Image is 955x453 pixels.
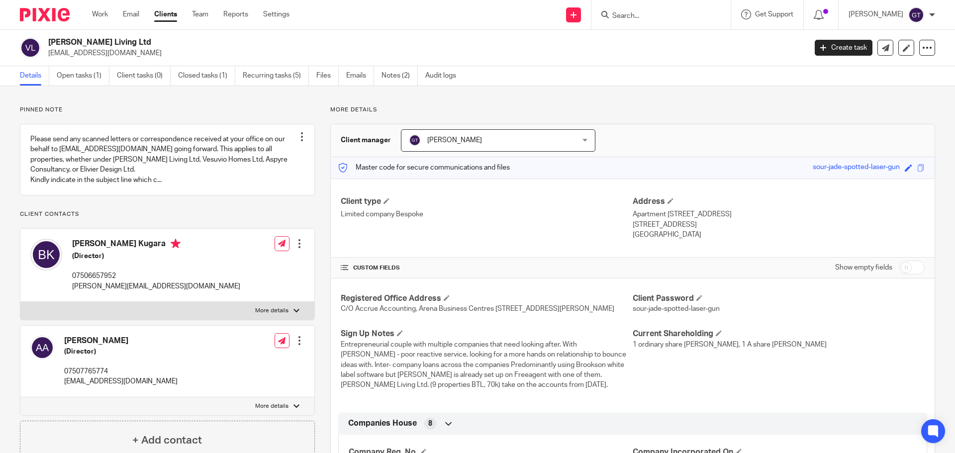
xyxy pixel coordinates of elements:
[330,106,935,114] p: More details
[243,66,309,86] a: Recurring tasks (5)
[178,66,235,86] a: Closed tasks (1)
[633,293,925,304] h4: Client Password
[813,162,900,174] div: sour-jade-spotted-laser-gun
[30,239,62,271] img: svg%3E
[633,329,925,339] h4: Current Shareholding
[341,341,626,388] span: Entrepreneurial couple with multiple companies that need looking after. With [PERSON_NAME] - poor...
[338,163,510,173] p: Master code for secure communications and files
[425,66,464,86] a: Audit logs
[255,307,288,315] p: More details
[20,8,70,21] img: Pixie
[72,251,240,261] h5: (Director)
[849,9,903,19] p: [PERSON_NAME]
[64,347,178,357] h5: (Director)
[316,66,339,86] a: Files
[341,209,633,219] p: Limited company Bespoke
[908,7,924,23] img: svg%3E
[64,336,178,346] h4: [PERSON_NAME]
[154,9,177,19] a: Clients
[57,66,109,86] a: Open tasks (1)
[92,9,108,19] a: Work
[223,9,248,19] a: Reports
[382,66,418,86] a: Notes (2)
[341,329,633,339] h4: Sign Up Notes
[132,433,202,448] h4: + Add contact
[428,419,432,429] span: 8
[341,264,633,272] h4: CUSTOM FIELDS
[48,48,800,58] p: [EMAIL_ADDRESS][DOMAIN_NAME]
[346,66,374,86] a: Emails
[20,66,49,86] a: Details
[263,9,289,19] a: Settings
[633,341,827,348] span: 1 ordinary share [PERSON_NAME], 1 A share [PERSON_NAME]
[427,137,482,144] span: [PERSON_NAME]
[20,106,315,114] p: Pinned note
[341,305,614,312] span: C/O Accrue Accounting, Arena Business Centres [STREET_ADDRESS][PERSON_NAME]
[633,209,925,219] p: Apartment [STREET_ADDRESS]
[30,336,54,360] img: svg%3E
[341,293,633,304] h4: Registered Office Address
[409,134,421,146] img: svg%3E
[64,366,178,376] p: 07507765774
[123,9,139,19] a: Email
[633,305,720,312] span: sour-jade-spotted-laser-gun
[72,239,240,251] h4: [PERSON_NAME] Kugara
[348,418,417,429] span: Companies House
[117,66,171,86] a: Client tasks (0)
[20,37,41,58] img: svg%3E
[341,196,633,207] h4: Client type
[633,230,925,240] p: [GEOGRAPHIC_DATA]
[192,9,208,19] a: Team
[835,263,892,272] label: Show empty fields
[611,12,701,21] input: Search
[20,210,315,218] p: Client contacts
[755,11,793,18] span: Get Support
[815,40,872,56] a: Create task
[72,271,240,281] p: 07506657952
[48,37,650,48] h2: [PERSON_NAME] Living Ltd
[72,281,240,291] p: [PERSON_NAME][EMAIL_ADDRESS][DOMAIN_NAME]
[633,196,925,207] h4: Address
[633,220,925,230] p: [STREET_ADDRESS]
[171,239,181,249] i: Primary
[64,376,178,386] p: [EMAIL_ADDRESS][DOMAIN_NAME]
[341,135,391,145] h3: Client manager
[255,402,288,410] p: More details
